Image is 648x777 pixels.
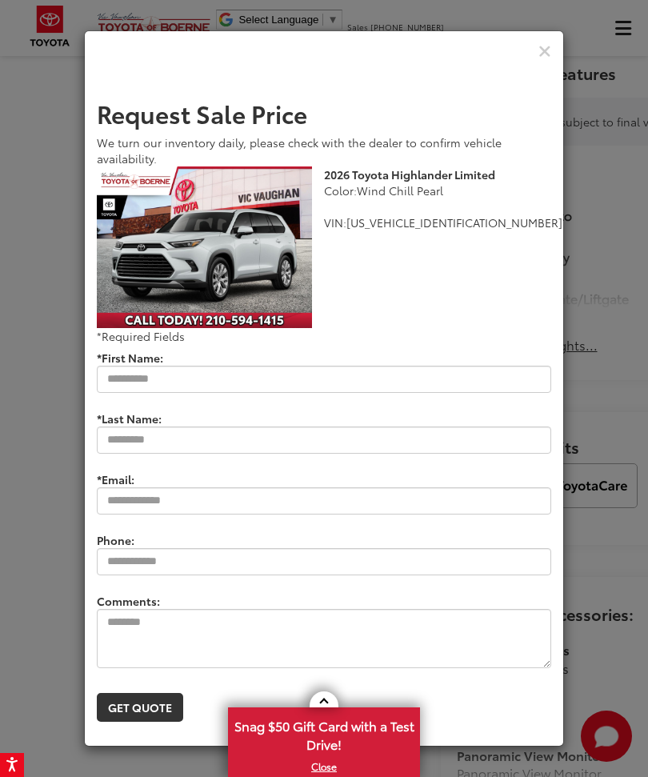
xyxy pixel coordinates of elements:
[346,214,562,230] span: [US_VEHICLE_IDENTIFICATION_NUMBER]
[85,587,172,609] label: Comments:
[85,466,146,487] label: *Email:
[85,405,174,427] label: *Last Name:
[97,166,312,328] img: 2026 Toyota Highlander Limited
[97,693,183,722] button: Get Quote
[357,182,443,198] span: Wind Chill Pearl
[85,527,146,548] label: Phone:
[324,214,346,230] span: VIN:
[97,328,185,344] span: *Required Fields
[230,709,418,758] span: Snag $50 Gift Card with a Test Drive!
[97,134,551,166] div: We turn our inventory daily, please check with the dealer to confirm vehicle availability.
[85,344,175,366] label: *First Name:
[324,166,495,182] b: 2026 Toyota Highlander Limited
[538,42,551,60] button: Close
[324,182,357,198] span: Color:
[97,100,551,126] h2: Request Sale Price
